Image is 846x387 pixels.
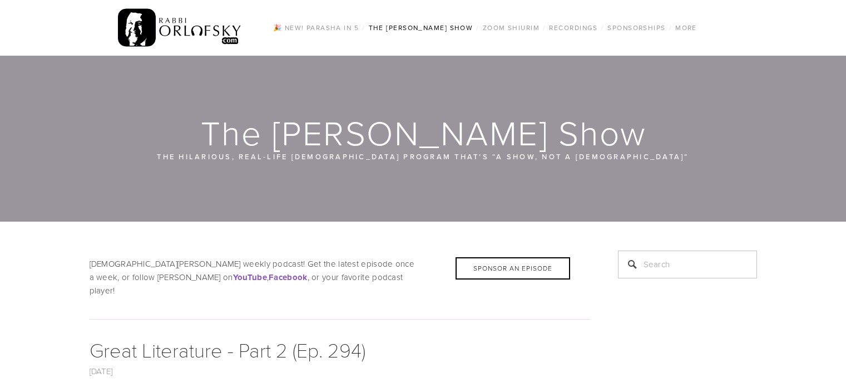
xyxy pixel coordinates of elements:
img: RabbiOrlofsky.com [118,6,242,50]
div: Sponsor an Episode [456,257,570,280]
a: 🎉 NEW! Parasha in 5 [270,21,362,35]
h1: The [PERSON_NAME] Show [90,115,758,150]
a: More [672,21,700,35]
span: / [362,23,365,32]
a: Recordings [546,21,601,35]
span: / [601,23,604,32]
a: Zoom Shiurim [479,21,543,35]
span: / [669,23,672,32]
a: Facebook [269,271,307,283]
input: Search [618,251,757,278]
a: The [PERSON_NAME] Show [365,21,477,35]
p: [DEMOGRAPHIC_DATA][PERSON_NAME] weekly podcast! Get the latest episode once a week, or follow [PE... [90,257,590,297]
p: The hilarious, real-life [DEMOGRAPHIC_DATA] program that’s “a show, not a [DEMOGRAPHIC_DATA]“ [156,150,690,163]
span: / [543,23,546,32]
a: Great Literature - Part 2 (Ep. 294) [90,336,365,363]
a: [DATE] [90,365,113,377]
a: Sponsorships [604,21,669,35]
a: YouTube [233,271,267,283]
span: / [476,23,479,32]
